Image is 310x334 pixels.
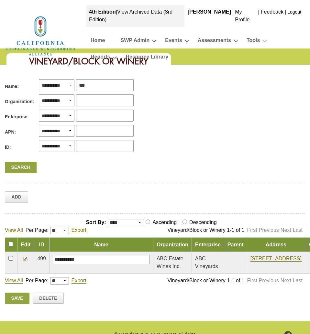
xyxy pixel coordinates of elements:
[5,98,34,105] span: Organization:
[232,5,234,27] div: |
[5,162,37,173] a: Search
[261,9,283,15] a: Feedback
[247,238,305,252] td: Address
[287,9,301,15] a: Logout
[34,238,50,252] td: ID
[151,220,179,225] label: Ascending
[5,227,23,233] a: View All
[192,238,224,252] td: Enterprise
[49,238,153,252] td: Name
[120,36,149,47] a: SWP Admin
[195,256,218,269] span: ABC Vineyards
[89,9,172,22] a: View Archived Data (3rd Edition)
[5,15,76,57] img: logo_cswa2x.png
[157,256,183,269] span: ABC Estate Wines Inc.
[247,278,257,283] a: First
[188,220,219,225] label: Descending
[72,227,86,233] a: Export
[5,33,76,38] a: Home
[167,278,244,283] span: Vineyard/Block or Winery 1-1 of 1
[23,256,28,262] img: Edit
[5,278,23,284] a: View All
[5,83,19,90] span: Name:
[86,5,184,27] div: |
[258,5,260,27] div: |
[17,238,34,252] td: Edit
[165,36,182,47] a: Events
[153,238,192,252] td: Organization
[26,227,49,233] span: Per Page:
[281,227,291,233] a: Next
[37,256,46,261] span: 499
[91,52,110,64] a: Reports
[91,36,105,47] a: Home
[235,9,249,22] a: My Profile
[198,36,231,47] a: Assessments
[284,5,287,27] div: |
[5,144,11,151] span: ID:
[293,227,303,233] a: Last
[26,278,49,283] span: Per Page:
[5,293,29,304] a: Save
[259,227,279,233] a: Previous
[126,52,168,64] a: Resource Library
[250,256,302,262] a: [STREET_ADDRESS]
[281,278,291,283] a: Next
[89,9,116,15] strong: 4th Edition
[72,278,86,284] a: Export
[33,293,64,304] a: Delete
[293,278,303,283] a: Last
[5,113,29,120] span: Enterprise:
[247,227,257,233] a: First
[259,278,279,283] a: Previous
[167,227,244,233] span: Vineyard/Block or Winery 1-1 of 1
[5,129,16,135] span: APN:
[247,36,260,47] a: Tools
[86,220,106,225] span: Sort By:
[5,191,28,202] a: Add
[224,238,247,252] td: Parent
[188,9,231,15] b: [PERSON_NAME]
